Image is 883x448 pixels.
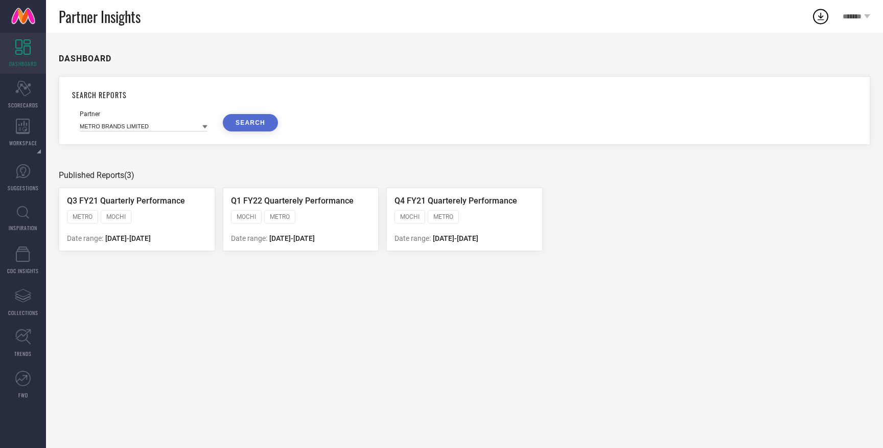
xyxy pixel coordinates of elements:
span: SUGGESTIONS [8,184,39,192]
span: TRENDS [14,350,32,357]
span: Q4 FY21 Quarterely Performance [394,196,517,206]
div: Open download list [811,7,830,26]
div: Published Reports (3) [59,170,870,180]
span: MOCHI [106,213,126,220]
span: METRO [433,213,453,220]
span: [DATE] - [DATE] [269,234,315,242]
span: Q1 FY22 Quarterely Performance [231,196,354,206]
span: WORKSPACE [9,139,37,147]
span: MOCHI [237,213,256,220]
div: Partner [80,110,207,118]
span: DASHBOARD [9,60,37,68]
span: COLLECTIONS [8,309,38,317]
span: METRO [270,213,290,220]
span: Date range: [394,234,431,242]
span: Q3 FY21 Quarterly Performance [67,196,185,206]
span: Date range: [231,234,267,242]
span: [DATE] - [DATE] [105,234,151,242]
span: METRO [73,213,92,220]
span: Date range: [67,234,103,242]
h1: SEARCH REPORTS [72,89,857,100]
span: [DATE] - [DATE] [433,234,478,242]
span: SCORECARDS [8,101,38,109]
span: INSPIRATION [9,224,37,232]
span: MOCHI [400,213,420,220]
h1: DASHBOARD [59,54,111,63]
button: SEARCH [223,114,278,131]
span: CDC INSIGHTS [7,267,39,275]
span: FWD [18,391,28,399]
span: Partner Insights [59,6,141,27]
